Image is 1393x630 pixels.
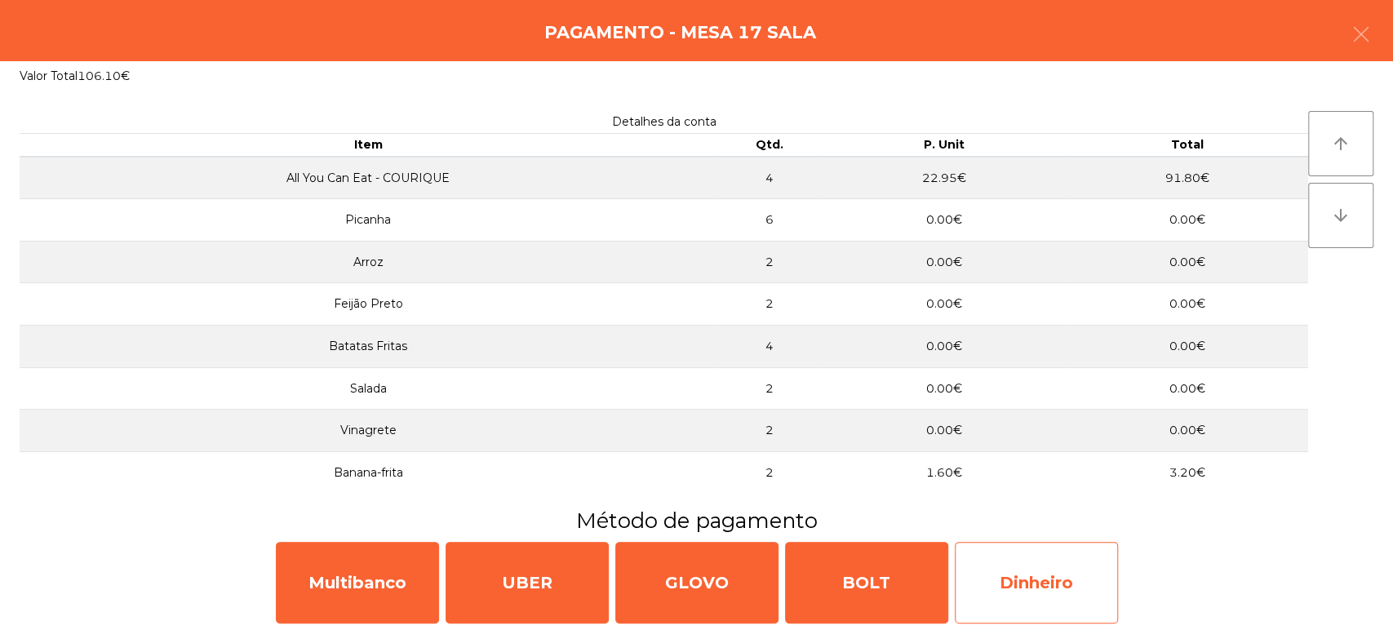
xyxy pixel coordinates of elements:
[1331,206,1351,225] i: arrow_downward
[823,326,1065,368] td: 0.00€
[20,326,716,368] td: Batatas Fritas
[544,20,816,45] h4: Pagamento - Mesa 17 Sala
[823,157,1065,199] td: 22.95€
[615,542,779,623] div: GLOVO
[823,241,1065,283] td: 0.00€
[20,451,716,494] td: Banana-frita
[1065,241,1308,283] td: 0.00€
[823,199,1065,242] td: 0.00€
[716,326,823,368] td: 4
[78,69,130,83] span: 106.10€
[716,283,823,326] td: 2
[823,367,1065,410] td: 0.00€
[785,542,948,623] div: BOLT
[716,241,823,283] td: 2
[20,367,716,410] td: Salada
[716,367,823,410] td: 2
[823,134,1065,157] th: P. Unit
[1308,183,1373,248] button: arrow_downward
[20,283,716,326] td: Feijão Preto
[1065,410,1308,452] td: 0.00€
[1065,157,1308,199] td: 91.80€
[20,410,716,452] td: Vinagrete
[1331,134,1351,153] i: arrow_upward
[612,114,716,129] span: Detalhes da conta
[716,199,823,242] td: 6
[1065,326,1308,368] td: 0.00€
[1065,199,1308,242] td: 0.00€
[716,451,823,494] td: 2
[1065,451,1308,494] td: 3.20€
[446,542,609,623] div: UBER
[716,157,823,199] td: 4
[716,134,823,157] th: Qtd.
[823,283,1065,326] td: 0.00€
[823,451,1065,494] td: 1.60€
[12,506,1381,535] h3: Método de pagamento
[955,542,1118,623] div: Dinheiro
[20,69,78,83] span: Valor Total
[716,410,823,452] td: 2
[20,241,716,283] td: Arroz
[1065,134,1308,157] th: Total
[823,410,1065,452] td: 0.00€
[1065,283,1308,326] td: 0.00€
[1308,111,1373,176] button: arrow_upward
[20,134,716,157] th: Item
[20,157,716,199] td: All You Can Eat - COURIQUE
[276,542,439,623] div: Multibanco
[20,199,716,242] td: Picanha
[1065,367,1308,410] td: 0.00€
